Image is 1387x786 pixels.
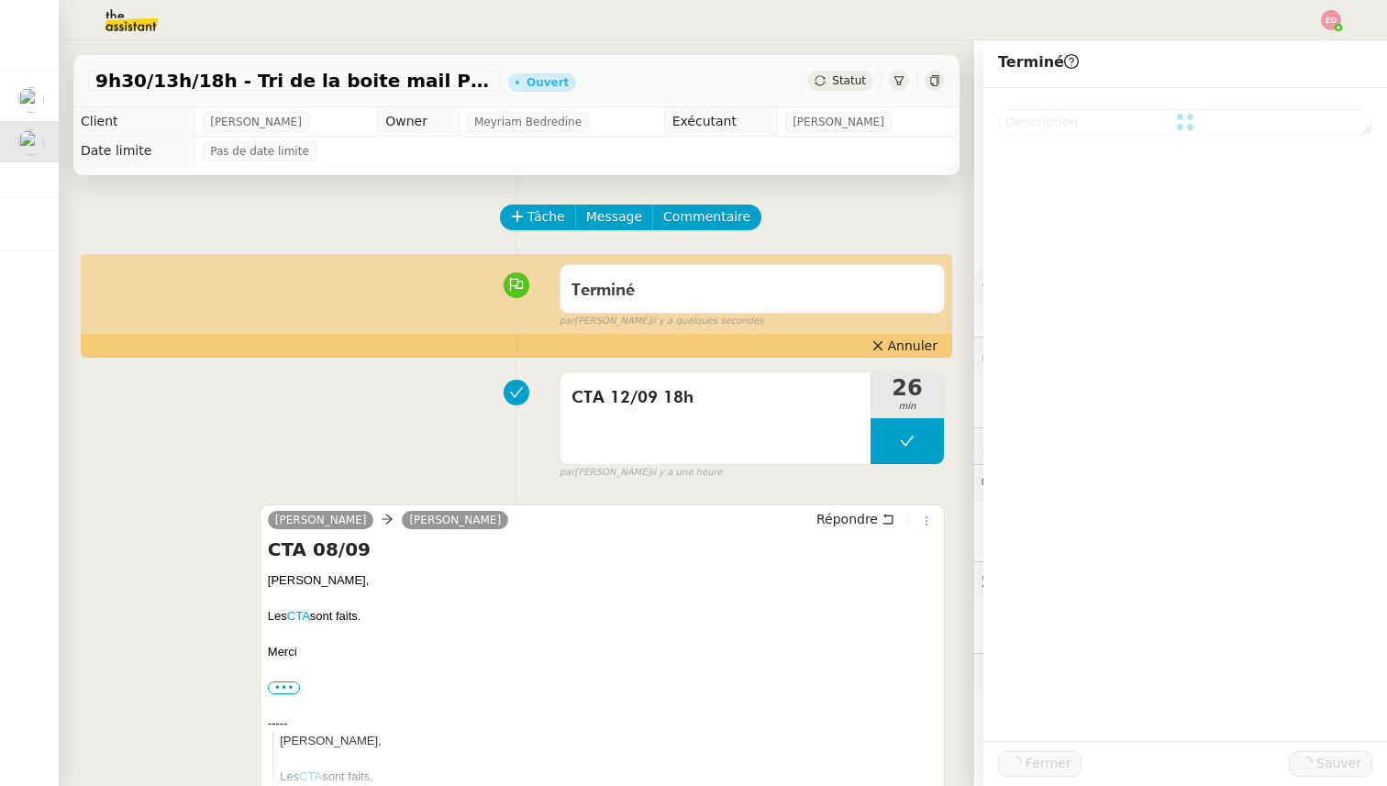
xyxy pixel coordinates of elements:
div: 💬Commentaires 1 [974,465,1387,501]
div: [PERSON_NAME], [280,732,937,750]
span: Message [586,206,642,227]
button: Message [575,205,653,230]
a: CTA [299,769,322,783]
div: Ouvert [527,77,569,88]
button: Répondre [810,509,901,529]
div: Les sont faits. [280,768,937,786]
span: par [560,314,575,329]
span: Commentaire [663,206,750,227]
a: [PERSON_NAME] [268,512,374,528]
div: 🔐Données client [974,338,1387,373]
span: 🧴 [982,664,1038,679]
span: 🔐 [982,345,1101,366]
span: il y a quelques secondes [650,314,763,329]
span: 🕵️ [982,572,1211,587]
button: Annuler [864,336,945,356]
span: il y a une heure [650,465,722,481]
div: [PERSON_NAME], [268,571,937,590]
span: Terminé [571,282,635,299]
span: ⏲️ [982,438,1122,453]
td: Owner [378,107,460,137]
a: CTA [287,609,310,623]
span: min [871,399,944,415]
td: Client [73,107,195,137]
span: CTA 12/09 18h [571,384,860,412]
span: ⚙️ [982,275,1077,296]
span: Pas de date limite [210,142,309,161]
div: ⏲️Tâches 510:38 [974,428,1387,464]
span: Tâche [527,206,565,227]
td: Date limite [73,137,195,166]
img: svg [1321,10,1341,30]
label: ••• [268,681,301,694]
h4: CTA 08/09 [268,537,937,562]
small: [PERSON_NAME] [560,465,723,481]
span: 💬 [982,475,1132,490]
img: users%2FTDxDvmCjFdN3QFePFNGdQUcJcQk1%2Favatar%2F0cfb3a67-8790-4592-a9ec-92226c678442 [18,129,44,155]
div: Merci [268,643,937,661]
span: Meyriam Bedredine [474,113,582,131]
span: [PERSON_NAME] [793,113,884,131]
button: Sauver [1289,751,1372,777]
button: Tâche [500,205,576,230]
span: 9h30/13h/18h - Tri de la boite mail PRO - 5 septembre 2025 [95,72,494,90]
span: [PERSON_NAME] [210,113,302,131]
div: 🕵️Autres demandes en cours 4 [974,562,1387,598]
span: 26 [871,377,944,399]
div: ----- [268,714,937,733]
img: users%2FTDxDvmCjFdN3QFePFNGdQUcJcQk1%2Favatar%2F0cfb3a67-8790-4592-a9ec-92226c678442 [18,87,44,113]
button: Fermer [998,751,1082,777]
div: Les sont faits. [268,607,937,625]
span: Annuler [888,337,938,355]
span: Terminé [998,53,1079,71]
button: Commentaire [652,205,761,230]
small: [PERSON_NAME] [560,314,764,329]
span: Statut [832,74,866,87]
span: par [560,465,575,481]
td: Exécutant [664,107,778,137]
div: ⚙️Procédures [974,268,1387,304]
a: [PERSON_NAME] [402,512,508,528]
div: 🧴Autres [974,654,1387,690]
span: Répondre [816,510,878,528]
